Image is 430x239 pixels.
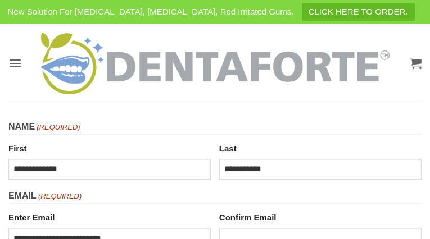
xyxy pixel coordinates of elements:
[8,189,422,204] legend: Email
[37,191,82,203] span: (Required)
[8,119,422,135] legend: Name
[219,139,422,155] label: Last
[8,208,211,224] label: Enter Email
[8,49,22,77] a: Menu
[8,139,211,155] label: First
[219,208,422,224] label: Confirm Email
[410,51,422,76] a: View cart
[302,3,415,21] a: CLICK HERE TO ORDER.
[36,122,80,134] span: (Required)
[41,33,390,94] img: DENTAFORTE™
